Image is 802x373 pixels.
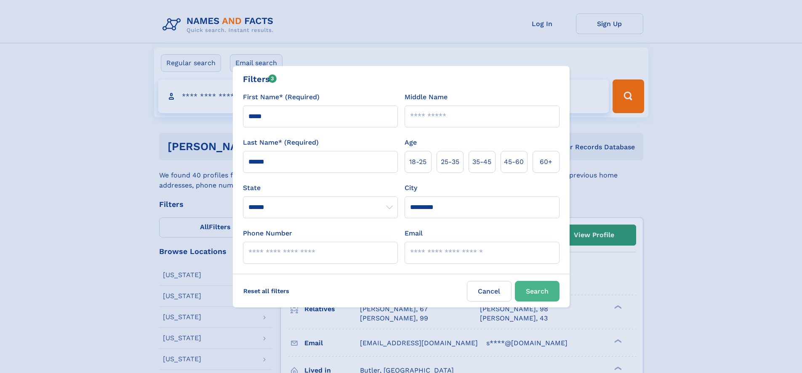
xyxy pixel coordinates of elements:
[243,73,277,85] div: Filters
[405,228,423,238] label: Email
[472,157,491,167] span: 35‑45
[238,281,295,301] label: Reset all filters
[243,138,319,148] label: Last Name* (Required)
[441,157,459,167] span: 25‑35
[405,138,417,148] label: Age
[243,92,320,102] label: First Name* (Required)
[405,183,417,193] label: City
[243,183,398,193] label: State
[504,157,524,167] span: 45‑60
[243,228,292,238] label: Phone Number
[515,281,560,302] button: Search
[540,157,552,167] span: 60+
[467,281,512,302] label: Cancel
[405,92,448,102] label: Middle Name
[409,157,426,167] span: 18‑25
